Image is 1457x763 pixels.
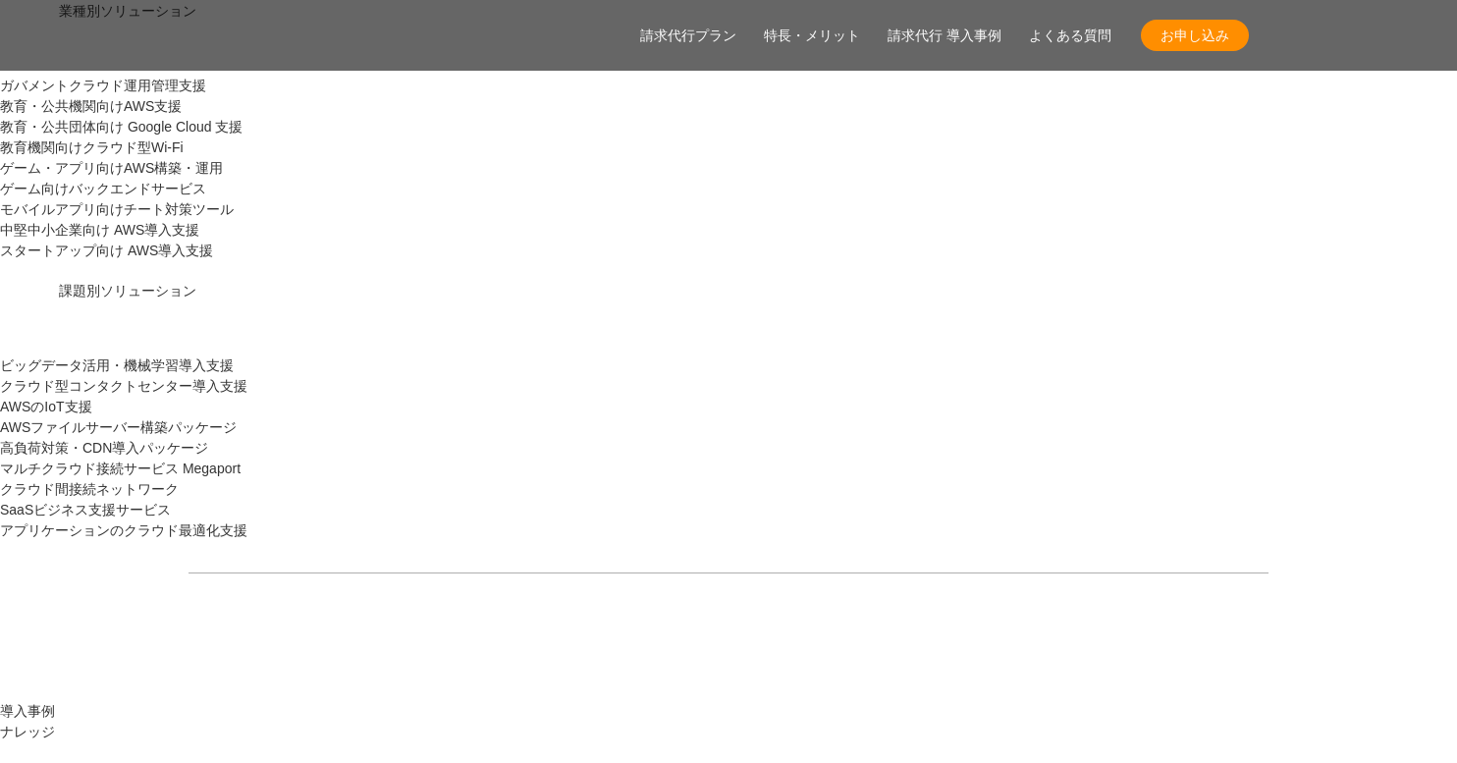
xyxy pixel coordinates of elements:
[1141,20,1249,51] a: お申し込み
[405,605,719,652] a: 資料を請求する
[1141,26,1249,46] span: お申し込み
[764,26,860,46] a: 特長・メリット
[1029,26,1111,46] a: よくある質問
[686,625,702,632] img: 矢印
[1020,625,1036,632] img: 矢印
[738,605,1052,652] a: まずは相談する
[640,26,736,46] a: 請求代行プラン
[59,283,196,299] span: 課題別ソリューション
[888,26,1001,46] a: 請求代行 導入事例
[59,3,196,19] span: 業種別ソリューション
